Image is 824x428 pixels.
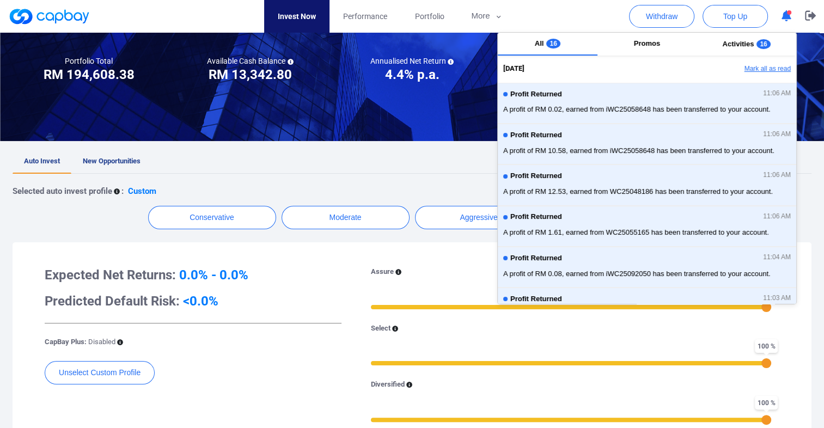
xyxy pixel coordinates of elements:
button: Profit Returned11:06 AMA profit of RM 10.58, earned from iWC25058648 has been transferred to your... [498,124,796,164]
span: 11:06 AM [763,172,791,179]
h3: 4.4% p.a. [384,66,439,83]
button: Profit Returned11:03 AMA profit of RM 1.75, earned from iAWC25081093 has been transferred to your... [498,288,796,328]
p: : [121,185,124,198]
button: Mark all as read [679,60,796,78]
span: Top Up [723,11,747,22]
span: Performance [343,10,387,22]
button: Profit Returned11:06 AMA profit of RM 12.53, earned from WC25048186 has been transferred to your ... [498,164,796,205]
span: A profit of RM 0.02, earned from iWC25058648 has been transferred to your account. [503,104,791,115]
span: All [535,39,544,47]
span: 11:04 AM [763,254,791,261]
span: 11:06 AM [763,90,791,97]
button: Aggressive [415,206,543,229]
span: 11:06 AM [763,131,791,138]
h3: Expected Net Returns: [45,266,341,284]
span: Profit Returned [510,213,562,221]
span: Activities [723,40,754,48]
span: Profit Returned [510,254,562,262]
span: Auto Invest [24,157,60,165]
button: Withdraw [629,5,694,28]
span: A profit of RM 1.61, earned from WC25055165 has been transferred to your account. [503,227,791,238]
p: CapBay Plus: [45,337,115,348]
span: Profit Returned [510,295,562,303]
h5: Portfolio Total [65,56,113,66]
span: New Opportunities [83,157,141,165]
span: 0.0% - 0.0% [179,267,248,283]
span: 100 % [755,339,778,353]
span: 16 [546,39,560,48]
span: Profit Returned [510,172,562,180]
span: 16 [756,39,770,49]
span: Profit Returned [510,90,562,99]
button: Profit Returned11:06 AMA profit of RM 1.61, earned from WC25055165 has been transferred to your a... [498,206,796,247]
span: <0.0% [183,294,218,309]
h3: RM 194,608.38 [44,66,135,83]
span: [DATE] [503,63,524,75]
button: Moderate [282,206,410,229]
h5: Annualised Net Return [370,56,454,66]
button: Promos [597,33,697,56]
span: Profit Returned [510,131,562,139]
span: A profit of RM 0.08, earned from iWC25092050 has been transferred to your account. [503,268,791,279]
span: Portfolio [414,10,444,22]
button: Conservative [148,206,276,229]
span: A profit of RM 10.58, earned from iWC25058648 has been transferred to your account. [503,145,791,156]
span: Disabled [88,338,115,346]
span: 100 % [755,396,778,409]
p: Custom [128,185,156,198]
span: 11:06 AM [763,213,791,221]
h5: Available Cash Balance [207,56,294,66]
h3: Predicted Default Risk: [45,292,341,310]
button: All16 [498,33,597,56]
span: Promos [634,39,660,47]
p: Diversified [371,379,405,390]
button: Unselect Custom Profile [45,361,155,384]
span: 11:03 AM [763,295,791,302]
h3: RM 13,342.80 [209,66,292,83]
p: Assure [371,266,394,278]
p: Selected auto invest profile [13,185,112,198]
button: Top Up [703,5,768,28]
button: Profit Returned11:04 AMA profit of RM 0.08, earned from iWC25092050 has been transferred to your ... [498,247,796,288]
button: Activities16 [697,33,796,56]
p: Select [371,323,390,334]
button: Profit Returned11:06 AMA profit of RM 0.02, earned from iWC25058648 has been transferred to your ... [498,83,796,124]
span: A profit of RM 12.53, earned from WC25048186 has been transferred to your account. [503,186,791,197]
